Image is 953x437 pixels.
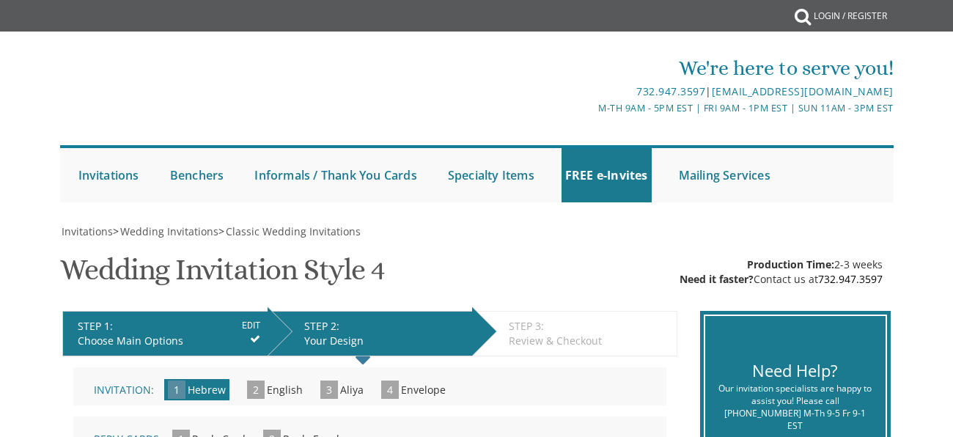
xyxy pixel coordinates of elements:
[680,257,883,287] div: 2-3 weeks Contact us at
[60,254,385,297] h1: Wedding Invitation Style 4
[340,383,364,397] span: Aliya
[168,381,185,399] span: 1
[381,381,399,399] span: 4
[218,224,361,238] span: >
[339,100,894,116] div: M-Th 9am - 5pm EST | Fri 9am - 1pm EST | Sun 11am - 3pm EST
[78,319,260,334] div: STEP 1:
[675,148,774,202] a: Mailing Services
[444,148,538,202] a: Specialty Items
[680,272,754,286] span: Need it faster?
[320,381,338,399] span: 3
[94,383,154,397] span: Invitation:
[62,224,113,238] span: Invitations
[166,148,228,202] a: Benchers
[509,334,669,348] div: Review & Checkout
[636,84,705,98] a: 732.947.3597
[267,383,303,397] span: English
[242,319,260,332] input: EDIT
[224,224,361,238] a: Classic Wedding Invitations
[716,382,875,433] div: Our invitation specialists are happy to assist you! Please call [PHONE_NUMBER] M-Th 9-5 Fr 9-1 EST
[712,84,894,98] a: [EMAIL_ADDRESS][DOMAIN_NAME]
[75,148,143,202] a: Invitations
[188,383,226,397] span: Hebrew
[401,383,446,397] span: Envelope
[818,272,883,286] a: 732.947.3597
[339,83,894,100] div: |
[716,359,875,382] div: Need Help?
[747,257,834,271] span: Production Time:
[251,148,420,202] a: Informals / Thank You Cards
[60,224,113,238] a: Invitations
[78,334,260,348] div: Choose Main Options
[113,224,218,238] span: >
[562,148,652,202] a: FREE e-Invites
[247,381,265,399] span: 2
[226,224,361,238] span: Classic Wedding Invitations
[120,224,218,238] span: Wedding Invitations
[339,54,894,83] div: We're here to serve you!
[119,224,218,238] a: Wedding Invitations
[304,319,466,334] div: STEP 2:
[304,334,466,348] div: Your Design
[509,319,669,334] div: STEP 3:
